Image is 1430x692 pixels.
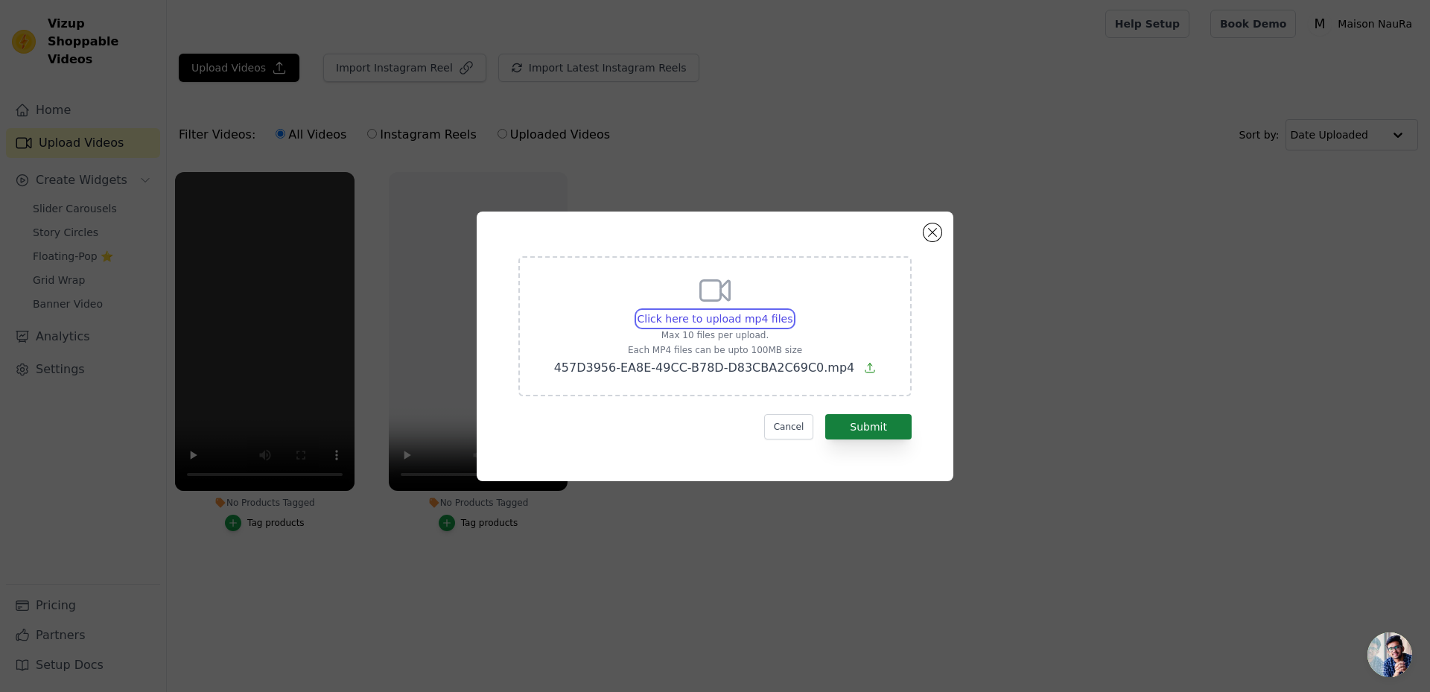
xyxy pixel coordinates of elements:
span: Click here to upload mp4 files [638,313,793,325]
button: Close modal [924,223,941,241]
p: Max 10 files per upload. [554,329,877,341]
button: Cancel [764,414,814,439]
a: Open chat [1367,632,1412,677]
span: 457D3956-EA8E-49CC-B78D-D83CBA2C69C0.mp4 [554,361,855,375]
p: Each MP4 files can be upto 100MB size [554,344,877,356]
button: Submit [825,414,912,439]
